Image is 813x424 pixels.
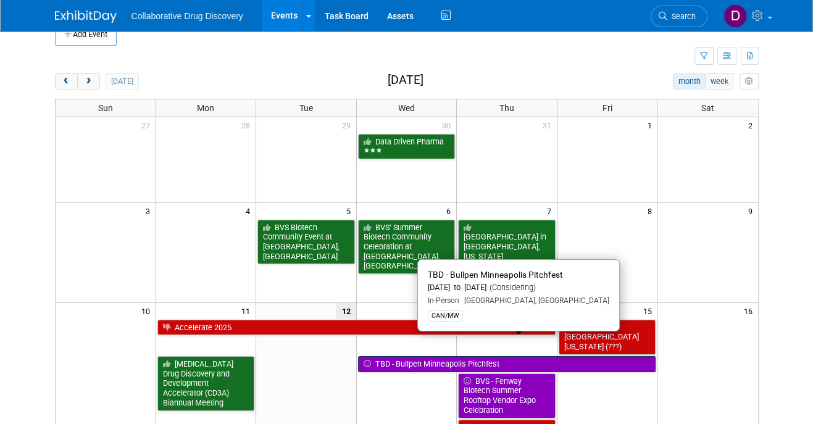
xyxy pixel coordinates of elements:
[428,310,463,322] div: CAN/MW
[358,356,656,372] a: TBD - Bullpen Minneapolis Pitchfest
[244,203,256,218] span: 4
[701,103,714,113] span: Sat
[667,12,696,21] span: Search
[77,73,100,89] button: next
[747,203,758,218] span: 9
[428,296,459,305] span: In-Person
[197,103,214,113] span: Mon
[131,11,243,21] span: Collaborative Drug Discovery
[546,203,557,218] span: 7
[747,117,758,133] span: 2
[458,220,556,265] a: [GEOGRAPHIC_DATA] in [GEOGRAPHIC_DATA], [US_STATE]
[140,117,156,133] span: 27
[445,203,456,218] span: 6
[388,73,423,87] h2: [DATE]
[358,220,456,275] a: BVS’ Summer Biotech Community Celebration at [GEOGRAPHIC_DATA], [GEOGRAPHIC_DATA]
[428,283,609,293] div: [DATE] to [DATE]
[257,220,355,265] a: BVS Biotech Community Event at [GEOGRAPHIC_DATA], [GEOGRAPHIC_DATA]
[673,73,706,89] button: month
[743,303,758,318] span: 16
[240,303,256,318] span: 11
[336,303,356,318] span: 12
[106,73,138,89] button: [DATE]
[55,73,78,89] button: prev
[646,117,657,133] span: 1
[428,270,563,280] span: TBD - Bullpen Minneapolis Pitchfest
[299,103,313,113] span: Tue
[458,373,556,418] a: BVS - Fenway Biotech Summer Rooftop Vendor Expo Celebration
[55,23,117,46] button: Add Event
[341,117,356,133] span: 29
[705,73,733,89] button: week
[240,117,256,133] span: 28
[541,117,557,133] span: 31
[646,203,657,218] span: 8
[499,103,514,113] span: Thu
[651,6,707,27] a: Search
[641,303,657,318] span: 15
[55,10,117,23] img: ExhibitDay
[441,117,456,133] span: 30
[740,73,758,89] button: myCustomButton
[358,134,456,159] a: Data Driven Pharma
[723,4,747,28] img: Daniel Castro
[559,320,656,355] a: LSE - [GEOGRAPHIC_DATA][US_STATE] (???)
[140,303,156,318] span: 10
[459,296,609,305] span: [GEOGRAPHIC_DATA], [GEOGRAPHIC_DATA]
[602,103,612,113] span: Fri
[398,103,415,113] span: Wed
[345,203,356,218] span: 5
[144,203,156,218] span: 3
[157,320,556,336] a: Accelerate 2025
[745,78,753,86] i: Personalize Calendar
[98,103,113,113] span: Sun
[486,283,536,292] span: (Considering)
[157,356,255,411] a: [MEDICAL_DATA] Drug Discovery and Development Accelerator (CD3A) Biannual Meeting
